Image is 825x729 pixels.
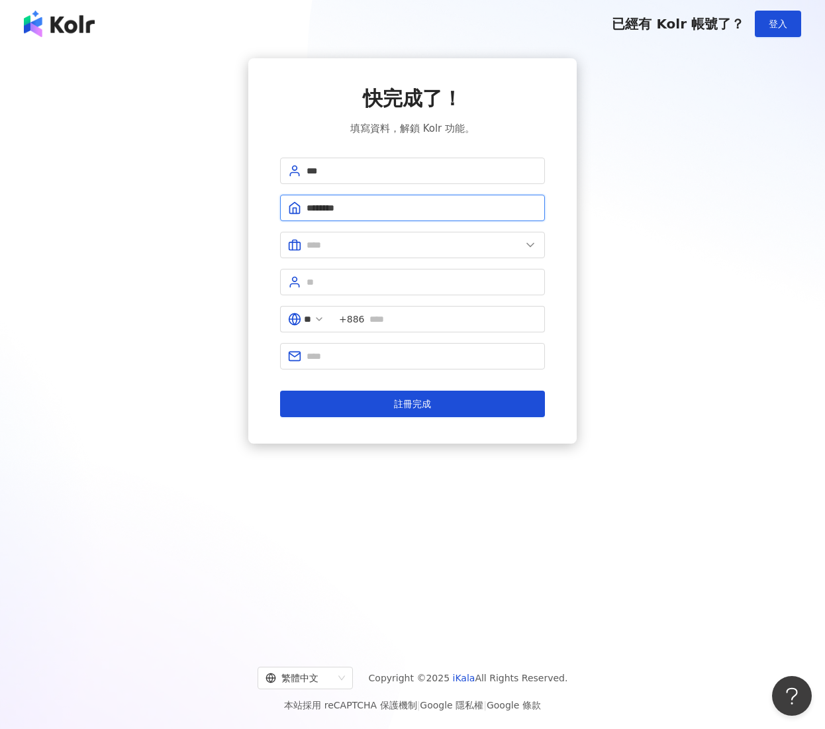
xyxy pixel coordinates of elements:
button: 登入 [755,11,801,37]
span: | [417,700,420,710]
span: 快完成了！ [363,85,462,113]
img: logo [24,11,95,37]
span: 已經有 Kolr 帳號了？ [612,16,744,32]
a: Google 隱私權 [420,700,483,710]
span: Copyright © 2025 All Rights Reserved. [369,670,568,686]
span: +886 [339,312,364,326]
a: Google 條款 [487,700,541,710]
span: | [483,700,487,710]
button: 註冊完成 [280,391,545,417]
a: iKala [453,673,475,683]
span: 填寫資料，解鎖 Kolr 功能。 [350,121,475,136]
span: 登入 [769,19,787,29]
span: 註冊完成 [394,399,431,409]
iframe: Help Scout Beacon - Open [772,676,812,716]
span: 本站採用 reCAPTCHA 保護機制 [284,697,540,713]
div: 繁體中文 [266,667,333,689]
